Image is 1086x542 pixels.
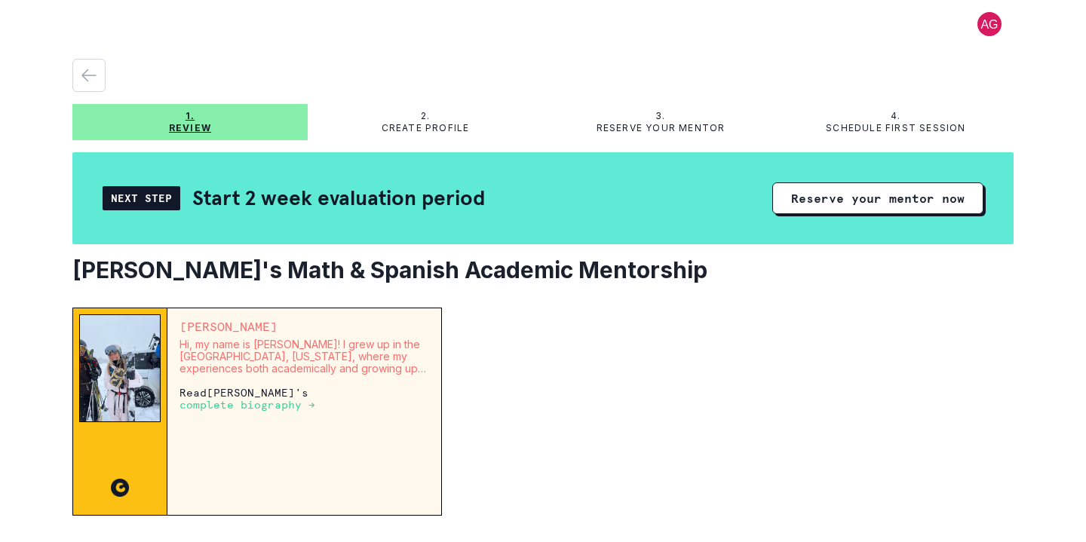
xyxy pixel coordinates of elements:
button: profile picture [965,12,1014,36]
img: Mentor Image [79,314,161,422]
p: Create profile [382,122,470,134]
div: Next Step [103,186,180,210]
p: 2. [421,110,430,122]
h2: [PERSON_NAME]'s Math & Spanish Academic Mentorship [72,256,1014,283]
a: complete biography → [179,398,315,411]
p: 1. [186,110,195,122]
h2: Start 2 week evaluation period [192,185,485,211]
p: 3. [655,110,665,122]
p: complete biography → [179,399,315,411]
img: CC image [111,479,129,497]
p: Schedule first session [826,122,965,134]
p: Review [169,122,211,134]
button: Reserve your mentor now [772,182,983,214]
p: Reserve your mentor [597,122,726,134]
p: [PERSON_NAME] [179,320,429,332]
p: Read [PERSON_NAME] 's [179,387,429,411]
p: Hi, my name is [PERSON_NAME]! I grew up in the [GEOGRAPHIC_DATA], [US_STATE], where my experience... [179,338,429,375]
p: 4. [891,110,900,122]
